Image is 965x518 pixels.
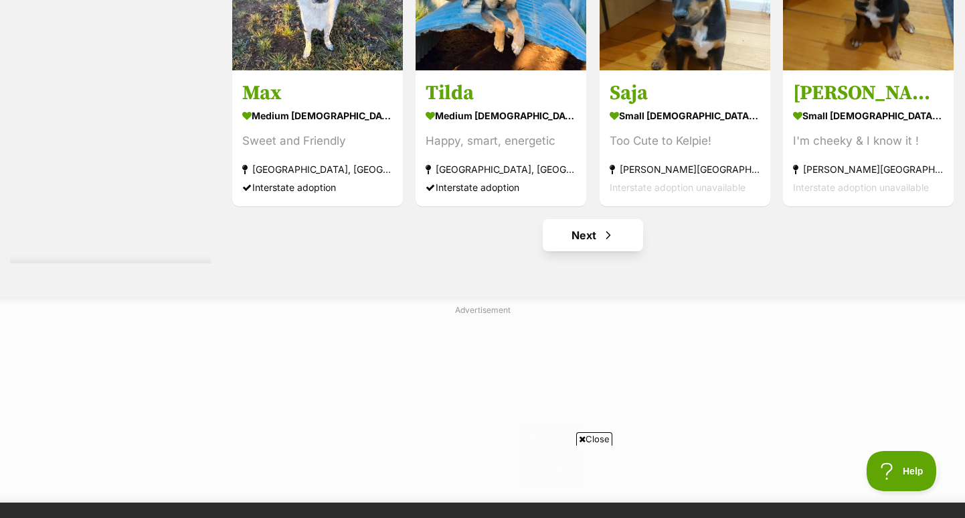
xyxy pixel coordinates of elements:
iframe: Advertisement [158,451,807,511]
nav: Pagination [231,219,955,251]
h3: [PERSON_NAME] [793,80,944,105]
span: Interstate adoption unavailable [793,181,929,192]
div: Interstate adoption [426,178,576,196]
div: Interstate adoption [242,178,393,196]
h3: Max [242,80,393,105]
strong: [PERSON_NAME][GEOGRAPHIC_DATA] [610,159,760,178]
div: Sweet and Friendly [242,131,393,149]
a: Tilda medium [DEMOGRAPHIC_DATA] Dog Happy, smart, energetic [GEOGRAPHIC_DATA], [GEOGRAPHIC_DATA] ... [416,70,586,206]
strong: medium [DEMOGRAPHIC_DATA] Dog [242,105,393,125]
h3: Tilda [426,80,576,105]
h3: Saja [610,80,760,105]
div: Too Cute to Kelpie! [610,131,760,149]
div: I'm cheeky & I know it ! [793,131,944,149]
a: [PERSON_NAME] small [DEMOGRAPHIC_DATA] Dog I'm cheeky & I know it ! [PERSON_NAME][GEOGRAPHIC_DATA... [783,70,954,206]
span: Close [576,432,612,446]
strong: small [DEMOGRAPHIC_DATA] Dog [610,105,760,125]
strong: [GEOGRAPHIC_DATA], [GEOGRAPHIC_DATA] [426,159,576,178]
iframe: Help Scout Beacon - Open [867,451,938,491]
strong: [GEOGRAPHIC_DATA], [GEOGRAPHIC_DATA] [242,159,393,178]
span: Interstate adoption unavailable [610,181,745,192]
div: Happy, smart, energetic [426,131,576,149]
strong: [PERSON_NAME][GEOGRAPHIC_DATA] [793,159,944,178]
strong: medium [DEMOGRAPHIC_DATA] Dog [426,105,576,125]
a: Max medium [DEMOGRAPHIC_DATA] Dog Sweet and Friendly [GEOGRAPHIC_DATA], [GEOGRAPHIC_DATA] Interst... [232,70,403,206]
strong: small [DEMOGRAPHIC_DATA] Dog [793,105,944,125]
iframe: Advertisement [382,322,583,489]
a: Saja small [DEMOGRAPHIC_DATA] Dog Too Cute to Kelpie! [PERSON_NAME][GEOGRAPHIC_DATA] Interstate a... [600,70,770,206]
a: Next page [543,219,643,251]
